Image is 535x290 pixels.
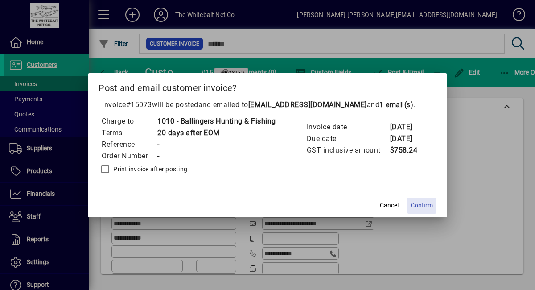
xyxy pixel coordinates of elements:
[157,150,276,162] td: -
[101,150,157,162] td: Order Number
[411,201,433,210] span: Confirm
[367,100,414,109] span: and
[390,121,425,133] td: [DATE]
[390,133,425,145] td: [DATE]
[101,127,157,139] td: Terms
[88,73,447,99] h2: Post and email customer invoice?
[157,127,276,139] td: 20 days after EOM
[111,165,187,174] label: Print invoice after posting
[380,201,399,210] span: Cancel
[306,133,390,145] td: Due date
[407,198,436,214] button: Confirm
[306,121,390,133] td: Invoice date
[390,145,425,156] td: $758.24
[379,100,413,109] b: 1 email(s)
[101,139,157,150] td: Reference
[126,100,152,109] span: #15073
[157,139,276,150] td: -
[101,116,157,127] td: Charge to
[198,100,414,109] span: and emailed to
[157,116,276,127] td: 1010 - Ballingers Hunting & Fishing
[99,99,436,110] p: Invoice will be posted .
[306,145,390,156] td: GST inclusive amount
[375,198,403,214] button: Cancel
[248,100,367,109] b: [EMAIL_ADDRESS][DOMAIN_NAME]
